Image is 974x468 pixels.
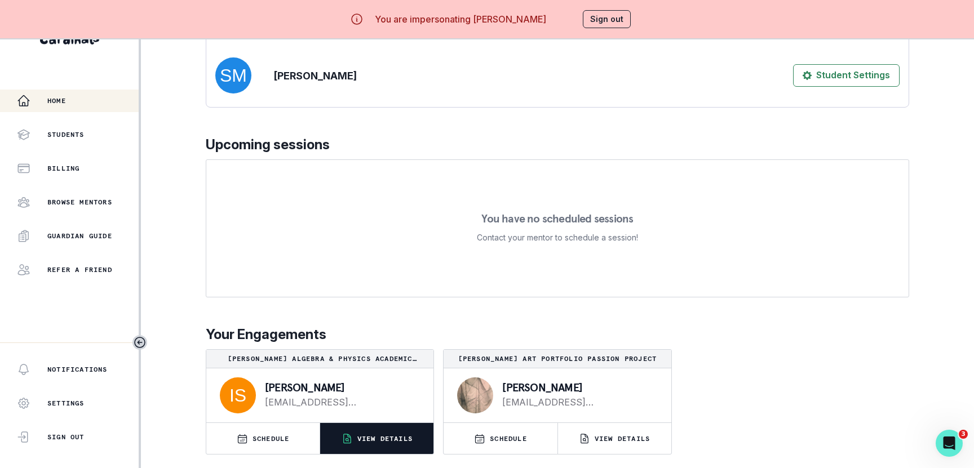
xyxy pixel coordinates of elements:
[274,68,357,83] p: [PERSON_NAME]
[215,57,251,93] img: svg
[47,265,112,274] p: Refer a friend
[47,96,66,105] p: Home
[959,430,968,439] span: 3
[253,434,290,443] p: SCHEDULE
[47,164,79,173] p: Billing
[448,354,666,363] p: [PERSON_NAME] Art Portfolio Passion Project
[47,365,108,374] p: Notifications
[481,213,633,224] p: You have no scheduled sessions
[220,377,256,413] img: svg
[206,423,320,454] button: SCHEDULE
[132,335,147,350] button: Toggle sidebar
[444,423,557,454] button: SCHEDULE
[265,382,415,393] p: [PERSON_NAME]
[558,423,671,454] button: VIEW DETAILS
[936,430,963,457] iframe: Intercom live chat
[47,198,112,207] p: Browse Mentors
[375,12,546,26] p: You are impersonating [PERSON_NAME]
[583,10,631,28] button: Sign out
[211,354,429,363] p: [PERSON_NAME] Algebra & Physics Academic Mentorship
[357,434,413,443] p: VIEW DETAILS
[477,231,638,244] p: Contact your mentor to schedule a session!
[793,64,900,87] button: Student Settings
[502,395,653,409] a: [EMAIL_ADDRESS][DOMAIN_NAME]
[47,231,112,240] p: Guardian Guide
[595,434,650,443] p: VIEW DETAILS
[47,130,85,139] p: Students
[206,324,909,345] p: Your Engagements
[265,395,415,409] a: [EMAIL_ADDRESS][DOMAIN_NAME]
[502,382,653,393] p: [PERSON_NAME]
[47,433,85,442] p: Sign Out
[490,434,527,443] p: SCHEDULE
[206,135,909,155] p: Upcoming sessions
[320,423,433,454] button: VIEW DETAILS
[47,399,85,408] p: Settings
